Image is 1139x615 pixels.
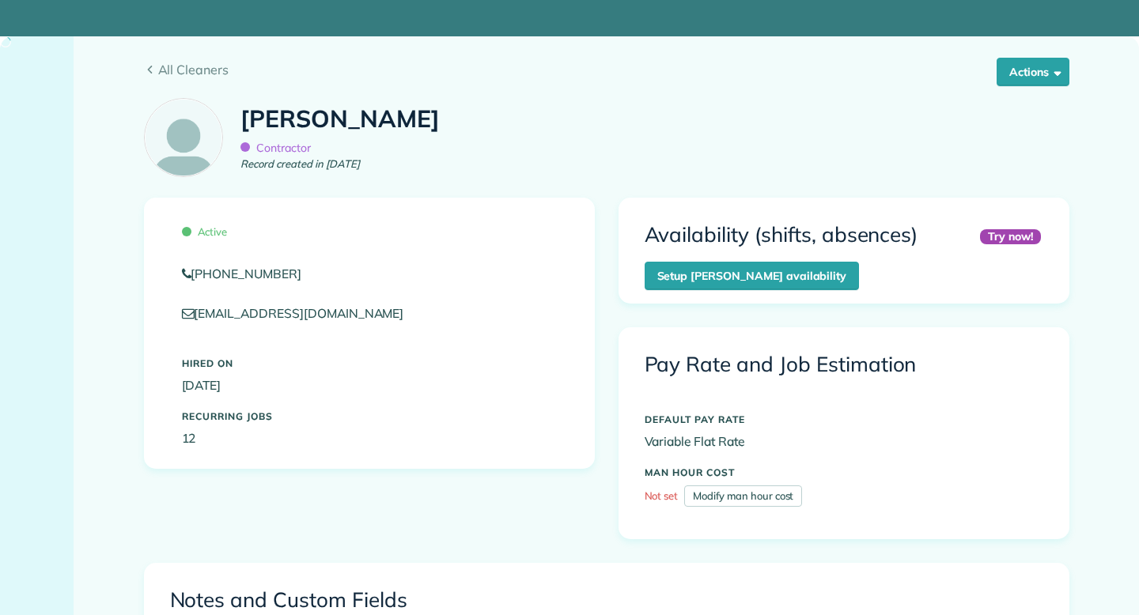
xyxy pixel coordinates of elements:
em: Record created in [DATE] [240,157,359,172]
h5: DEFAULT PAY RATE [645,414,1043,424]
span: Active [182,225,228,238]
img: employee_icon-c2f8239691d896a72cdd9dc41cfb7b06f9d69bdd837a2ad469be8ff06ab05b5f.png [145,99,222,176]
button: Actions [997,58,1069,86]
h5: Recurring Jobs [182,411,557,421]
h5: MAN HOUR COST [645,467,1043,477]
p: 12 [182,429,557,447]
h3: Notes and Custom Fields [170,589,1043,612]
a: [PHONE_NUMBER] [182,265,557,283]
p: Variable Flat Rate [645,432,1043,451]
a: Setup [PERSON_NAME] availability [645,262,860,290]
a: All Cleaners [144,60,1069,79]
h5: Hired On [182,358,557,368]
div: Try now! [980,229,1041,244]
h3: Pay Rate and Job Estimation [645,353,1043,376]
a: [EMAIL_ADDRESS][DOMAIN_NAME] [182,305,419,321]
span: Not set [645,489,679,502]
p: [DATE] [182,376,557,394]
a: Modify man hour cost [684,485,802,507]
span: All Cleaners [158,60,1069,79]
h1: [PERSON_NAME] [240,106,440,132]
h3: Availability (shifts, absences) [645,224,918,247]
span: Contractor [240,141,311,155]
